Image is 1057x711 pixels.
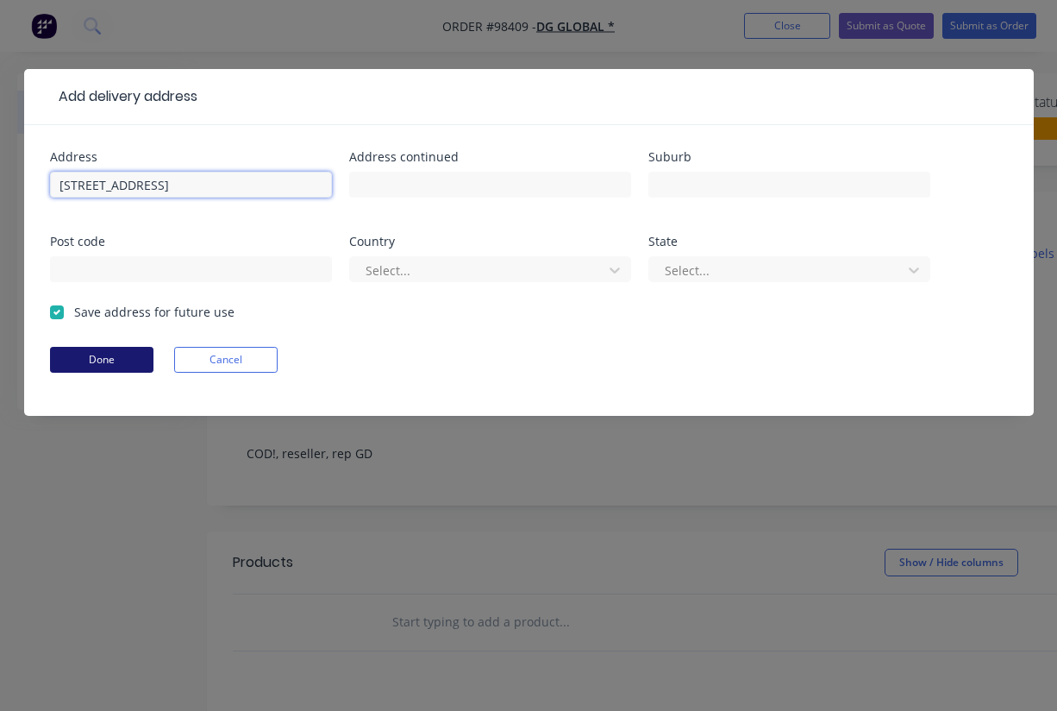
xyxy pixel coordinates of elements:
button: Done [50,347,153,373]
div: State [648,236,930,248]
div: Address continued [349,151,631,163]
div: Address [50,151,332,163]
div: Suburb [648,151,930,163]
div: Add delivery address [50,86,197,107]
div: Post code [50,236,332,248]
button: Cancel [174,347,278,373]
div: Country [349,236,631,248]
label: Save address for future use [74,303,235,321]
